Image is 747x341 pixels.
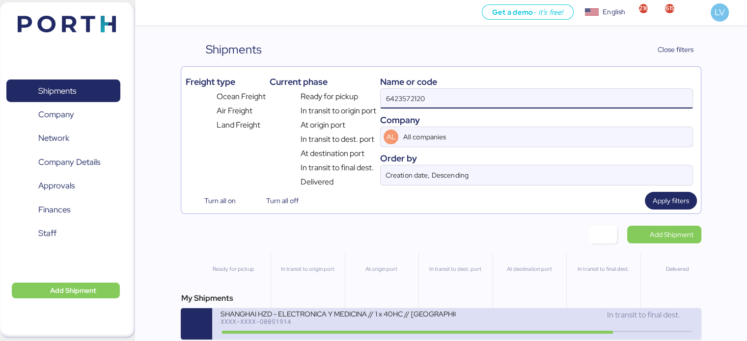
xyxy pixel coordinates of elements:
span: AL [387,131,396,142]
div: In transit to origin port [275,265,340,273]
span: In transit to final dest. [301,162,374,174]
span: Approvals [38,179,75,193]
span: Delivered [301,176,333,188]
span: Network [38,131,69,145]
span: Add Shipment [650,229,693,240]
a: Finances [6,199,120,221]
a: Staff [6,222,120,245]
div: Ready for pickup [200,265,266,273]
div: In transit to dest. port [423,265,488,273]
a: Network [6,127,120,150]
span: Close filters [658,44,693,55]
button: Add Shipment [12,283,120,298]
span: Add Shipment [50,285,96,296]
a: Add Shipment [627,226,701,243]
input: AL [401,127,664,147]
span: Finances [38,203,70,217]
a: Company [6,104,120,126]
div: Order by [380,152,692,165]
div: At destination port [497,265,562,273]
span: Apply filters [653,195,689,207]
span: At origin port [301,119,345,131]
button: Turn all on [185,192,243,210]
span: In transit to final dest. [607,310,680,320]
div: Shipments [206,41,262,58]
span: Turn all on [204,195,236,207]
button: Close filters [637,41,701,58]
button: Turn all off [248,192,306,210]
span: Turn all off [266,195,299,207]
span: Staff [38,226,56,240]
button: Apply filters [645,192,697,210]
span: LV [715,6,724,19]
a: Company Details [6,151,120,174]
span: Ocean Freight [217,91,266,103]
button: Menu [141,4,158,21]
span: Air Freight [217,105,252,117]
span: Land Freight [217,119,260,131]
div: Delivered [645,265,710,273]
div: SHANGHAI HZD - ELECTRONICA Y MEDICINA // 1 x 40HC // [GEOGRAPHIC_DATA] - Manzanillo // HBL: HZDSE... [220,309,456,317]
span: Company [38,107,74,122]
div: At origin port [349,265,414,273]
span: Company Details [38,155,100,169]
a: Approvals [6,175,120,197]
div: Company [380,113,692,127]
a: Shipments [6,79,120,102]
span: At destination port [301,148,364,159]
div: Current phase [270,75,376,88]
span: Shipments [38,84,76,98]
span: Ready for pickup [301,91,358,103]
div: Name or code [380,75,692,88]
div: English [603,7,625,17]
div: In transit to final dest. [571,265,636,273]
span: In transit to dest. port [301,133,374,145]
div: Freight type [185,75,265,88]
div: My Shipments [181,292,701,304]
span: In transit to origin port [301,105,376,117]
div: XXXX-XXXX-O0051914 [220,318,456,325]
